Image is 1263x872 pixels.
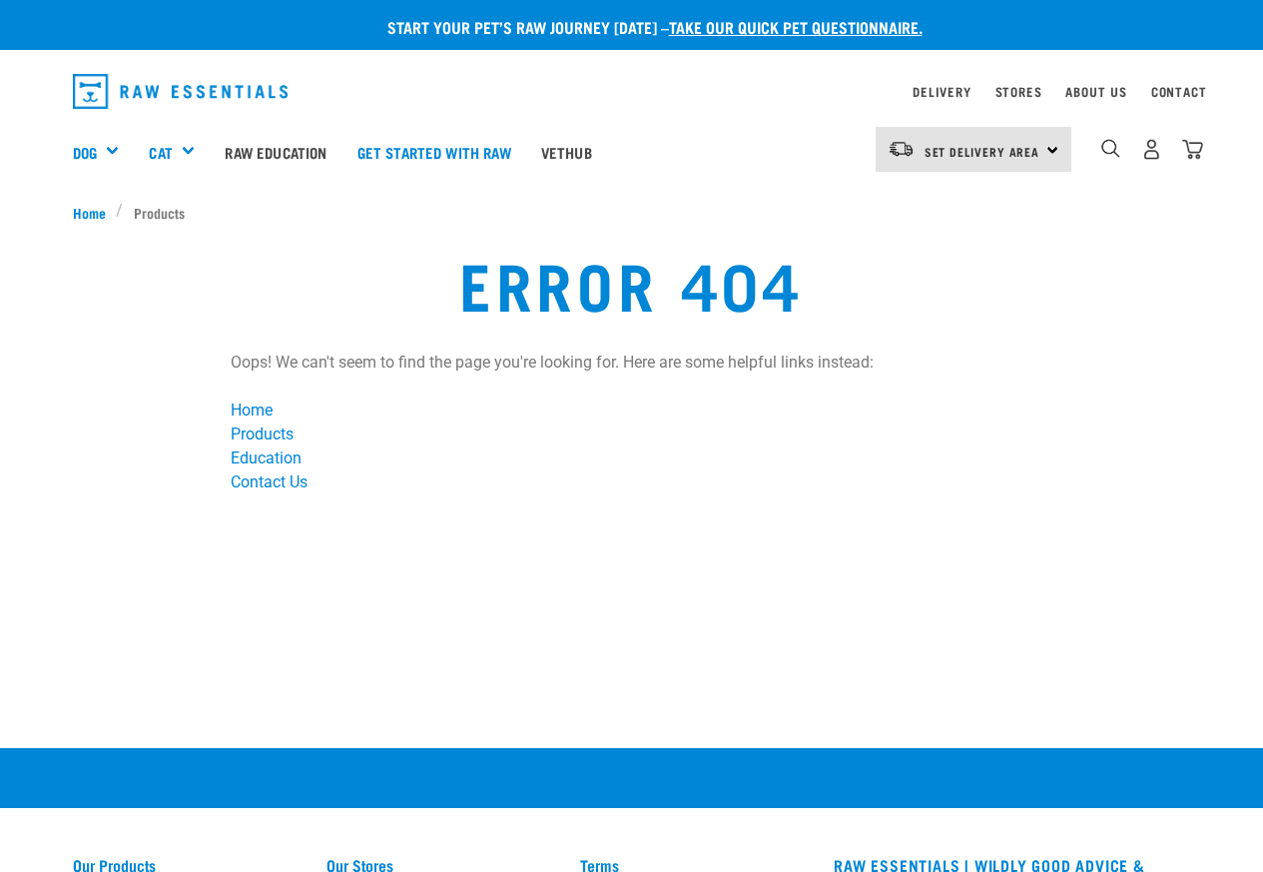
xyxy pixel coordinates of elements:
p: Oops! We can't seem to find the page you're looking for. Here are some helpful links instead: [231,351,1032,375]
a: Get started with Raw [342,112,526,192]
a: Education [231,448,302,467]
a: Home [231,401,273,420]
a: About Us [1065,88,1126,95]
a: Raw Education [210,112,341,192]
span: Set Delivery Area [925,148,1040,155]
a: Products [231,425,294,443]
a: Home [73,202,117,223]
nav: dropdown navigation [57,66,1207,117]
img: home-icon@2x.png [1182,139,1203,160]
h1: error 404 [247,247,1016,319]
span: Home [73,202,106,223]
img: user.png [1141,139,1162,160]
a: Vethub [526,112,607,192]
a: Delivery [913,88,970,95]
a: Stores [995,88,1042,95]
a: Cat [149,141,172,164]
a: Dog [73,141,97,164]
a: Contact [1151,88,1207,95]
img: Raw Essentials Logo [73,74,289,109]
img: home-icon-1@2x.png [1101,139,1120,158]
a: Contact Us [231,472,308,491]
img: van-moving.png [888,140,915,158]
nav: breadcrumbs [73,202,1191,223]
a: take our quick pet questionnaire. [669,22,923,31]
